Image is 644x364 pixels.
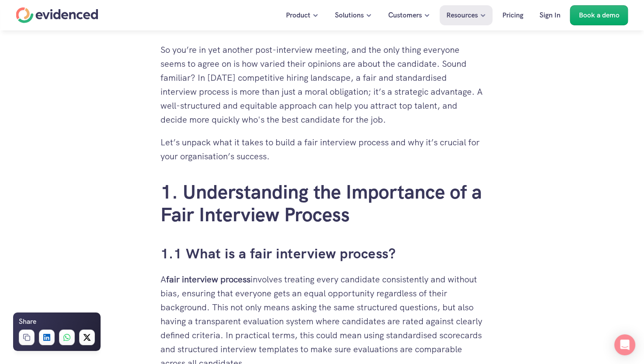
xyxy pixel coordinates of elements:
[502,10,523,21] p: Pricing
[335,10,364,21] p: Solutions
[496,5,530,25] a: Pricing
[286,10,310,21] p: Product
[533,5,567,25] a: Sign In
[614,334,635,355] div: Open Intercom Messenger
[16,7,98,23] a: Home
[160,244,396,263] a: 1.1 What is a fair interview process?
[540,10,560,21] p: Sign In
[19,316,36,327] h6: Share
[160,135,484,163] p: Let’s unpack what it takes to build a fair interview process and why it’s crucial for your organi...
[166,274,251,285] strong: fair interview process
[570,5,628,25] a: Book a demo
[579,10,620,21] p: Book a demo
[388,10,422,21] p: Customers
[446,10,478,21] p: Resources
[160,43,484,127] p: So you’re in yet another post-interview meeting, and the only thing everyone seems to agree on is...
[160,179,487,227] a: 1. Understanding the Importance of a Fair Interview Process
